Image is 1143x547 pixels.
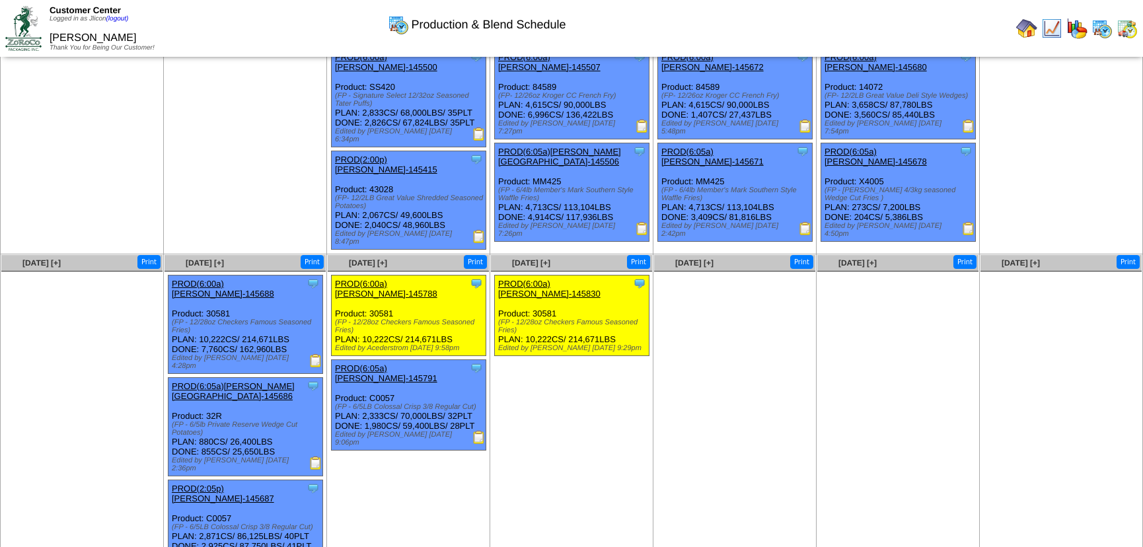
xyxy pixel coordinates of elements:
div: (FP- 12/2LB Great Value Deli Style Wedges) [825,92,975,100]
span: [PERSON_NAME] [50,32,137,44]
div: Edited by Acederstrom [DATE] 9:58pm [335,344,486,352]
img: calendarinout.gif [1117,18,1138,39]
img: graph.gif [1066,18,1088,39]
img: Production Report [472,230,486,243]
a: PROD(6:00a)[PERSON_NAME]-145788 [335,279,437,299]
img: Production Report [962,120,975,133]
img: Tooltip [470,153,483,166]
div: (FP- 12/26oz Kroger CC French Fry) [498,92,649,100]
img: Production Report [636,120,649,133]
div: Product: SS420 PLAN: 2,833CS / 68,000LBS / 35PLT DONE: 2,826CS / 67,824LBS / 35PLT [332,49,486,147]
div: Product: X4005 PLAN: 273CS / 7,200LBS DONE: 204CS / 5,386LBS [821,143,976,242]
div: Product: 32R PLAN: 880CS / 26,400LBS DONE: 855CS / 25,650LBS [168,378,323,476]
img: Production Report [799,222,812,235]
img: calendarprod.gif [388,14,409,35]
div: Edited by [PERSON_NAME] [DATE] 5:48pm [661,120,812,135]
div: (FP - 6/4lb Member's Mark Southern Style Waffle Fries) [498,186,649,202]
span: Customer Center [50,5,121,15]
div: Edited by [PERSON_NAME] [DATE] 4:28pm [172,354,322,370]
img: Tooltip [633,277,646,290]
img: Tooltip [633,145,646,158]
span: Logged in as Jlicon [50,15,129,22]
div: Product: 84589 PLAN: 4,615CS / 90,000LBS DONE: 1,407CS / 27,437LBS [658,49,813,139]
a: PROD(6:00a)[PERSON_NAME]-145507 [498,52,601,72]
div: Product: 43028 PLAN: 2,067CS / 49,600LBS DONE: 2,040CS / 48,960LBS [332,151,486,250]
button: Print [627,255,650,269]
div: (FP - 6/5lb Private Reserve Wedge Cut Potatoes) [172,421,322,437]
a: PROD(6:05a)[PERSON_NAME]-145671 [661,147,764,166]
div: Edited by [PERSON_NAME] [DATE] 9:06pm [335,431,486,447]
div: Edited by [PERSON_NAME] [DATE] 8:47pm [335,230,486,246]
img: Production Report [799,120,812,133]
a: [DATE] [+] [349,258,387,268]
a: [DATE] [+] [22,258,61,268]
a: [DATE] [+] [1002,258,1040,268]
div: (FP - 12/28oz Checkers Famous Seasoned Fries) [172,318,322,334]
div: (FP - [PERSON_NAME] 4/3kg seasoned Wedge Cut Fries ) [825,186,975,202]
a: PROD(6:05a)[PERSON_NAME][GEOGRAPHIC_DATA]-145506 [498,147,621,166]
div: Edited by [PERSON_NAME] [DATE] 7:26pm [498,222,649,238]
div: (FP - 6/5LB Colossal Crisp 3/8 Regular Cut) [172,523,322,531]
a: PROD(6:00a)[PERSON_NAME]-145688 [172,279,274,299]
div: (FP - 6/5LB Colossal Crisp 3/8 Regular Cut) [335,403,486,411]
a: PROD(6:00a)[PERSON_NAME]-145830 [498,279,601,299]
div: Product: 30581 PLAN: 10,222CS / 214,671LBS DONE: 7,760CS / 162,960LBS [168,275,323,374]
a: [DATE] [+] [186,258,224,268]
button: Print [301,255,324,269]
button: Print [953,255,977,269]
span: Production & Blend Schedule [411,18,566,32]
a: PROD(6:05a)[PERSON_NAME]-145678 [825,147,927,166]
button: Print [464,255,487,269]
a: PROD(6:05a)[PERSON_NAME]-145791 [335,363,437,383]
div: (FP - 12/28oz Checkers Famous Seasoned Fries) [498,318,649,334]
div: (FP- 12/2LB Great Value Shredded Seasoned Potatoes) [335,194,486,210]
div: (FP - 12/28oz Checkers Famous Seasoned Fries) [335,318,486,334]
a: PROD(2:00p)[PERSON_NAME]-145415 [335,155,437,174]
div: Edited by [PERSON_NAME] [DATE] 4:50pm [825,222,975,238]
div: (FP - 6/4lb Member's Mark Southern Style Waffle Fries) [661,186,812,202]
a: (logout) [106,15,129,22]
img: calendarprod.gif [1091,18,1113,39]
img: Tooltip [470,361,483,375]
img: Production Report [962,222,975,235]
div: Product: C0057 PLAN: 2,333CS / 70,000LBS / 32PLT DONE: 1,980CS / 59,400LBS / 28PLT [332,360,486,451]
img: Tooltip [796,145,809,158]
img: Production Report [309,456,322,470]
button: Print [1117,255,1140,269]
div: Product: 30581 PLAN: 10,222CS / 214,671LBS [332,275,486,356]
a: PROD(6:00a)[PERSON_NAME]-145680 [825,52,927,72]
a: PROD(6:00a)[PERSON_NAME]-145500 [335,52,437,72]
a: [DATE] [+] [512,258,550,268]
div: Product: 84589 PLAN: 4,615CS / 90,000LBS DONE: 6,996CS / 136,422LBS [495,49,649,139]
img: Tooltip [307,482,320,495]
div: Edited by [PERSON_NAME] [DATE] 7:54pm [825,120,975,135]
div: (FP - Signature Select 12/32oz Seasoned Tater Puffs) [335,92,486,108]
div: Edited by [PERSON_NAME] [DATE] 2:36pm [172,456,322,472]
button: Print [790,255,813,269]
a: PROD(6:00a)[PERSON_NAME]-145672 [661,52,764,72]
a: PROD(6:05a)[PERSON_NAME][GEOGRAPHIC_DATA]-145686 [172,381,295,401]
div: Product: MM425 PLAN: 4,713CS / 113,104LBS DONE: 4,914CS / 117,936LBS [495,143,649,242]
div: Product: MM425 PLAN: 4,713CS / 113,104LBS DONE: 3,409CS / 81,816LBS [658,143,813,242]
a: [DATE] [+] [838,258,877,268]
img: Tooltip [470,277,483,290]
a: [DATE] [+] [675,258,714,268]
div: Edited by [PERSON_NAME] [DATE] 6:34pm [335,128,486,143]
img: Production Report [309,354,322,367]
img: Production Report [472,128,486,141]
img: Tooltip [307,379,320,392]
div: Edited by [PERSON_NAME] [DATE] 9:29pm [498,344,649,352]
img: Tooltip [307,277,320,290]
div: Edited by [PERSON_NAME] [DATE] 2:42pm [661,222,812,238]
div: (FP- 12/26oz Kroger CC French Fry) [661,92,812,100]
img: Production Report [636,222,649,235]
div: Product: 14072 PLAN: 3,658CS / 87,780LBS DONE: 3,560CS / 85,440LBS [821,49,976,139]
img: line_graph.gif [1041,18,1062,39]
img: Production Report [472,431,486,444]
img: Tooltip [959,145,973,158]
